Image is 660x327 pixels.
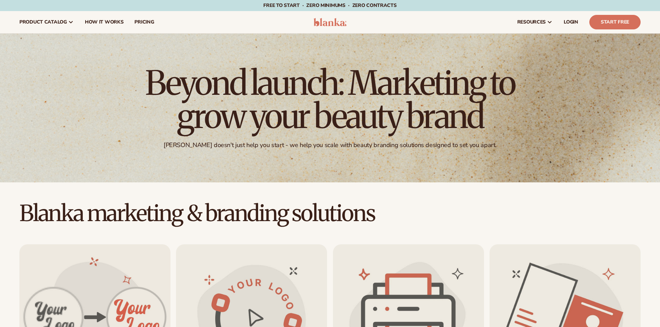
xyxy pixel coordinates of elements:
[134,19,154,25] span: pricing
[164,141,496,149] div: [PERSON_NAME] doesn't just help you start - we help you scale with beauty branding solutions desi...
[129,11,159,33] a: pricing
[589,15,641,29] a: Start Free
[512,11,558,33] a: resources
[79,11,129,33] a: How It Works
[263,2,396,9] span: Free to start · ZERO minimums · ZERO contracts
[14,11,79,33] a: product catalog
[517,19,546,25] span: resources
[19,19,67,25] span: product catalog
[564,19,578,25] span: LOGIN
[140,66,521,133] h1: Beyond launch: Marketing to grow your beauty brand
[314,18,346,26] img: logo
[85,19,124,25] span: How It Works
[558,11,584,33] a: LOGIN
